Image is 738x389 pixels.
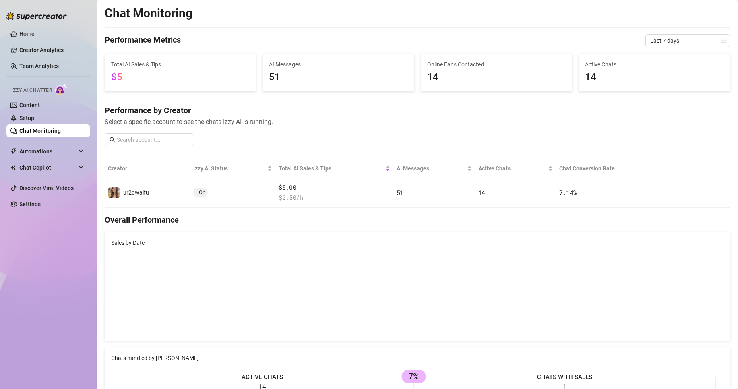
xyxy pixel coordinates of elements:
span: Online Fans Contacted [427,60,566,69]
span: On [199,189,205,195]
h4: Performance by Creator [105,105,730,116]
span: calendar [721,38,726,43]
a: Settings [19,201,41,207]
span: 51 [269,70,407,85]
span: 14 [478,188,485,197]
span: AI Messages [397,164,465,173]
span: ur2dwaifu [123,189,149,196]
span: Last 7 days [650,35,725,47]
a: Content [19,102,40,108]
h4: Performance Metrics [105,34,181,47]
span: Total AI Sales & Tips [279,164,384,173]
span: $5.00 [279,183,390,192]
h4: Overall Performance [105,214,730,226]
img: AI Chatter [55,83,68,95]
span: AI Messages [269,60,407,69]
th: Creator [105,159,190,178]
img: Chat Copilot [10,165,16,170]
span: Select a specific account to see the chats Izzy AI is running. [105,117,730,127]
span: 7.14 % [559,188,577,197]
a: Home [19,31,35,37]
th: Total AI Sales & Tips [275,159,393,178]
div: Chats handled by [PERSON_NAME] [111,354,724,362]
div: Sales by Date [111,238,724,247]
span: Total AI Sales & Tips [111,60,250,69]
a: Team Analytics [19,63,59,69]
span: $5 [111,71,122,83]
th: Chat Conversion Rate [556,159,668,178]
span: search [110,137,115,143]
span: Izzy AI Chatter [11,87,52,94]
a: Discover Viral Videos [19,185,74,191]
span: Active Chats [478,164,546,173]
a: Setup [19,115,34,121]
h2: Chat Monitoring [105,6,192,21]
span: 51 [397,188,403,197]
th: AI Messages [393,159,475,178]
span: $ 0.50 /h [279,193,390,203]
span: thunderbolt [10,148,17,155]
span: 14 [427,70,566,85]
a: Creator Analytics [19,43,84,56]
span: Chat Copilot [19,161,76,174]
span: Active Chats [585,60,724,69]
span: Izzy AI Status [193,164,266,173]
img: ur2dwaifu [108,187,120,198]
img: logo-BBDzfeDw.svg [6,12,67,20]
span: Automations [19,145,76,158]
input: Search account... [117,135,189,144]
th: Izzy AI Status [190,159,275,178]
th: Active Chats [475,159,556,178]
span: 14 [585,70,724,85]
a: Chat Monitoring [19,128,61,134]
